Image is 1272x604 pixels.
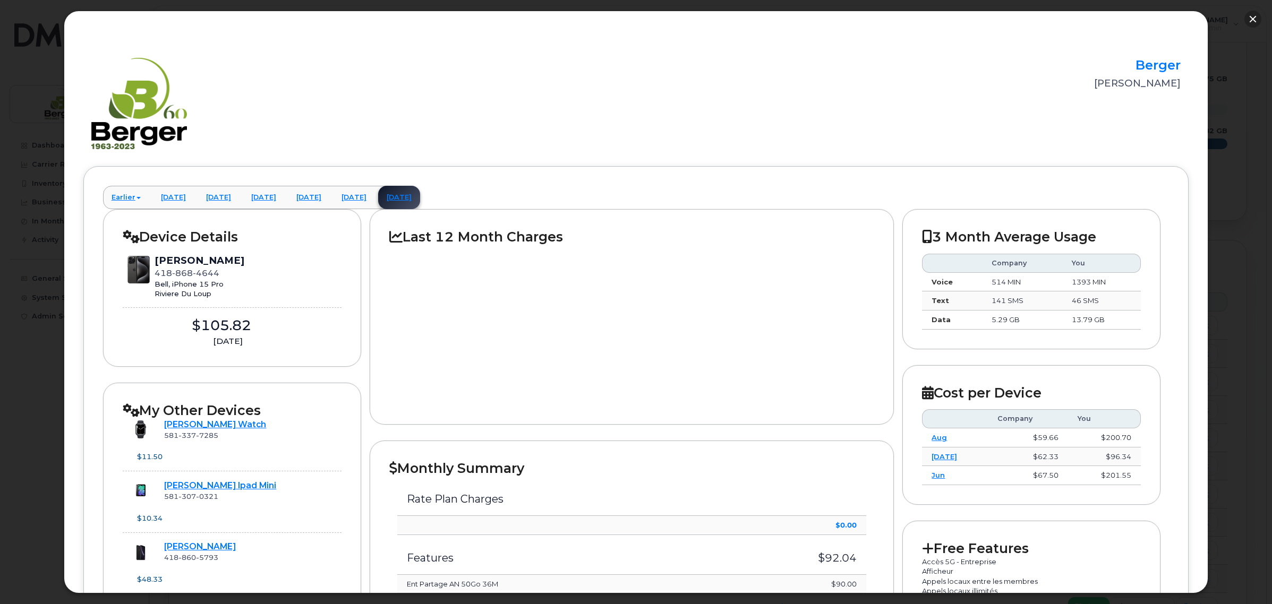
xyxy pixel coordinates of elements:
[988,466,1068,485] td: $67.50
[724,552,857,564] h3: $92.04
[196,492,218,501] span: 0321
[164,431,218,439] span: 581
[988,409,1068,428] th: Company
[835,521,857,529] strong: $0.00
[407,493,857,505] h3: Rate Plan Charges
[988,428,1068,447] td: $59.66
[164,541,236,551] a: [PERSON_NAME]
[164,480,276,490] a: [PERSON_NAME] Ipad Mini
[155,279,244,299] div: Bell, iPhone 15 Pro Riviere Du Loup
[982,310,1062,330] td: 5.29 GB
[164,553,218,562] span: 418
[389,460,875,476] h2: Monthly Summary
[196,553,218,562] span: 5793
[1068,428,1141,447] td: $200.70
[922,557,1141,567] p: Accès 5G - Entreprise
[922,576,1141,586] p: Appels locaux entre les membres
[922,385,1141,401] h2: Cost per Device
[715,575,867,594] td: $90.00
[932,315,951,324] strong: Data
[123,402,342,418] h2: My Other Devices
[922,566,1141,576] p: Afficheur
[932,433,947,442] a: Aug
[178,492,196,501] span: 307
[123,335,333,347] div: [DATE]
[1068,409,1141,428] th: You
[407,552,705,564] h3: Features
[178,431,196,439] span: 337
[1068,466,1141,485] td: $201.55
[932,452,957,461] a: [DATE]
[164,492,218,501] span: 581
[1062,310,1141,330] td: 13.79 GB
[164,419,266,429] a: [PERSON_NAME] Watch
[196,431,218,439] span: 7285
[922,540,1141,556] h2: Free Features
[932,296,949,305] strong: Text
[988,447,1068,467] td: $62.33
[922,586,1141,596] p: Appels locaux illimités
[178,553,196,562] span: 860
[123,316,320,335] div: $105.82
[1062,291,1141,310] td: 46 SMS
[397,575,715,594] td: Ent Partage AN 50Go 36M
[932,471,945,479] a: Jun
[1068,447,1141,467] td: $96.34
[982,291,1062,310] td: 141 SMS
